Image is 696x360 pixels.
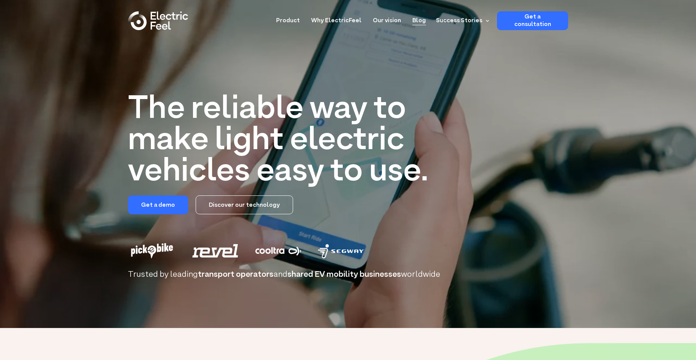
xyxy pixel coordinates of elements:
[646,310,685,349] iframe: Chatbot
[128,195,188,214] a: Get a demo
[128,94,442,188] h1: The reliable way to make light electric vehicles easy to use.
[196,195,293,214] a: Discover our technology
[28,30,65,44] input: Submit
[412,11,426,25] a: Blog
[128,270,568,279] h2: Trusted by leading and worldwide
[311,11,362,25] a: Why ElectricFeel
[373,11,401,25] a: Our vision
[497,11,568,30] a: Get a consultation
[198,269,274,281] span: transport operators
[276,11,300,25] a: Product
[432,11,491,30] div: Success Stories
[287,269,401,281] span: shared EV mobility businesses
[436,16,482,25] div: Success Stories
